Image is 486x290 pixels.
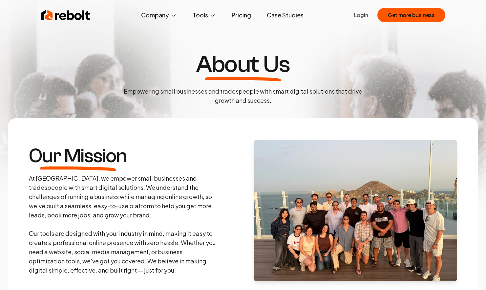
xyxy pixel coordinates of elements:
[118,87,368,105] p: Empowering small businesses and tradespeople with smart digital solutions that drive growth and s...
[196,53,290,76] h1: About Us
[226,9,256,22] a: Pricing
[187,9,221,22] button: Tools
[29,174,218,275] p: At [GEOGRAPHIC_DATA], we empower small businesses and tradespeople with smart digital solutions. ...
[262,9,309,22] a: Case Studies
[377,8,445,22] button: Get more business
[136,9,182,22] button: Company
[254,140,457,281] img: About
[29,146,127,166] h3: Our Mission
[354,11,368,19] a: Login
[41,9,90,22] img: Rebolt Logo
